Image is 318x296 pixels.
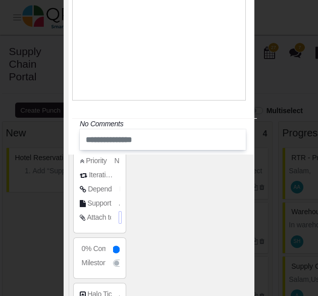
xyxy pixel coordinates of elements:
[120,185,172,193] span: No Task Selected
[82,243,126,254] div: 0% Completed
[86,156,107,166] div: Priority
[80,120,123,128] i: No Comments
[82,258,111,268] div: Milestone
[115,157,174,165] span: No Priority Selected
[89,170,113,180] div: Iteration
[87,212,135,223] div: Attach to Punch
[87,198,137,209] div: Supporting Docs
[88,184,126,194] div: Dependency
[119,199,131,207] span: Add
